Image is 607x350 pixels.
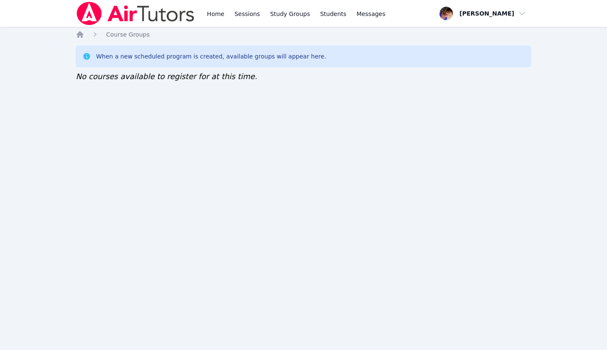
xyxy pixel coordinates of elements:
div: When a new scheduled program is created, available groups will appear here. [96,52,326,61]
span: No courses available to register for at this time. [76,72,257,81]
nav: Breadcrumb [76,30,531,39]
span: Messages [357,10,386,18]
img: Air Tutors [76,2,195,25]
span: Course Groups [106,31,149,38]
a: Course Groups [106,30,149,39]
